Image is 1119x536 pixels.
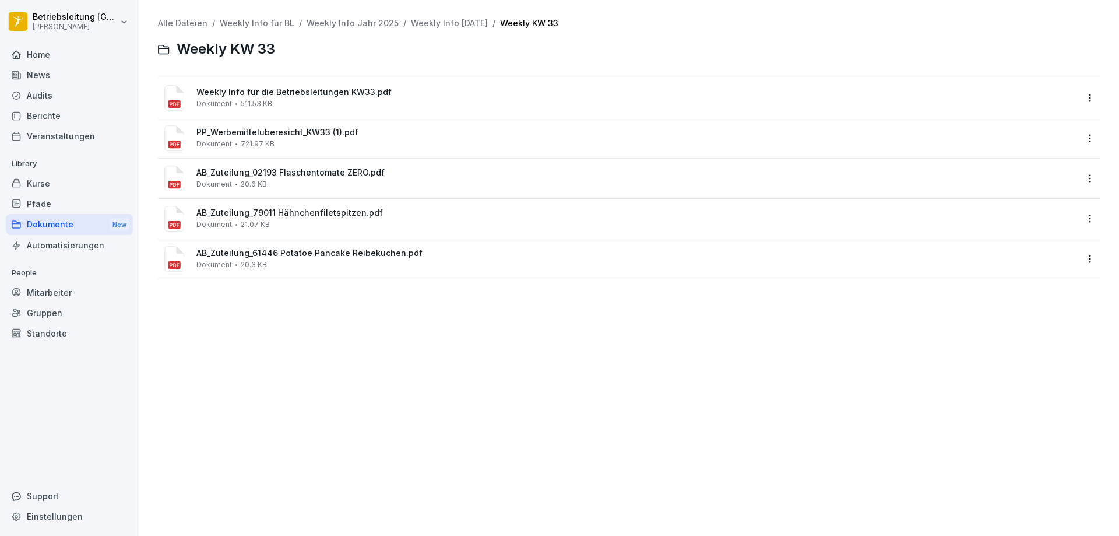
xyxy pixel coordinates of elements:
[6,155,133,173] p: Library
[6,214,133,236] a: DokumenteNew
[241,180,267,188] span: 20.6 KB
[110,218,129,232] div: New
[411,18,488,28] a: Weekly Info [DATE]
[196,87,1078,97] span: Weekly Info für die Betriebsleitungen KW33.pdf
[492,19,495,29] span: /
[6,323,133,344] a: Standorte
[196,180,232,188] span: Dokument
[6,303,133,323] a: Gruppen
[6,194,133,214] a: Pfade
[220,18,294,28] a: Weekly Info für BL
[6,44,133,65] a: Home
[241,100,272,108] span: 511.53 KB
[241,140,275,148] span: 721.97 KB
[6,506,133,527] a: Einstellungen
[196,128,1078,138] span: PP_Werbemitteluberesicht_KW33 (1).pdf
[307,18,399,28] a: Weekly Info Jahr 2025
[6,106,133,126] a: Berichte
[241,261,267,269] span: 20.3 KB
[6,173,133,194] a: Kurse
[196,168,1078,178] span: AB_Zuteilung_02193 Flaschentomate ZERO.pdf
[158,18,207,28] a: Alle Dateien
[299,19,302,29] span: /
[196,261,232,269] span: Dokument
[403,19,406,29] span: /
[177,41,275,58] span: Weekly KW 33
[6,264,133,282] p: People
[196,208,1078,218] span: AB_Zuteilung_79011 Hähnchenfiletspitzen.pdf
[33,23,118,31] p: [PERSON_NAME]
[6,486,133,506] div: Support
[6,214,133,236] div: Dokumente
[6,235,133,255] a: Automatisierungen
[241,220,270,229] span: 21.07 KB
[33,12,118,22] p: Betriebsleitung [GEOGRAPHIC_DATA]
[196,248,1078,258] span: AB_Zuteilung_61446 Potatoe Pancake Reibekuchen.pdf
[6,282,133,303] a: Mitarbeiter
[6,85,133,106] a: Audits
[196,100,232,108] span: Dokument
[212,19,215,29] span: /
[6,126,133,146] a: Veranstaltungen
[196,220,232,229] span: Dokument
[196,140,232,148] span: Dokument
[500,18,558,28] a: Weekly KW 33
[6,65,133,85] a: News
